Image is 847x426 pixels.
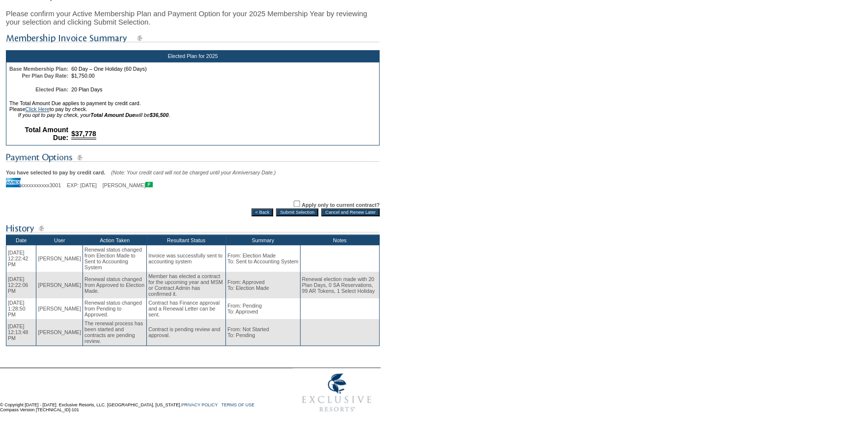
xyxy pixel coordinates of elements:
td: Member has elected a contract for the upcoming year and MSM or Contract Admin has confirmed it. [147,272,226,298]
input: < Back [251,208,273,216]
th: Notes [300,235,379,246]
div: Please confirm your Active Membership Plan and Payment Option for your 2025 Membership Year by re... [6,4,380,31]
b: Base Membership Plan: [9,66,68,72]
td: [DATE] 1:28:50 PM [6,298,36,319]
td: From: Pending To: Approved [226,298,301,319]
td: 20 Plan Days [70,86,377,92]
i: If you opt to pay by check, your will be . [18,112,170,118]
td: The Total Amount Due applies to payment by credit card. Please to pay by check. [8,100,377,118]
th: User [36,235,83,246]
b: You have selected to pay by credit card. [6,170,105,175]
img: icon_cc_amex.gif [6,178,21,187]
td: Contract is pending review and approval. [147,319,226,346]
td: Renewal status changed from Pending to Approved. [83,298,147,319]
td: [PERSON_NAME] [36,298,83,319]
td: From: Election Made To: Sent to Accounting System [226,245,301,272]
td: Contract has Finance approval and a Renewal Letter can be sent. [147,298,226,319]
a: Click Here [26,106,50,112]
img: subTtlMembershipInvoiceSummary.gif [6,32,379,44]
b: Per Plan Day Rate: [22,73,68,79]
th: Summary [226,235,301,246]
img: Exclusive Resorts [293,368,381,417]
th: Resultant Status [147,235,226,246]
th: Date [6,235,36,246]
td: The renewal process has been started and contracts are pending review. [83,319,147,346]
td: [DATE] 12:13:48 PM [6,319,36,346]
td: From: Approved To: Election Made [226,272,301,298]
a: PRIVACY POLICY [181,402,218,407]
td: Invoice was successfully sent to accounting system [147,245,226,272]
div: xxxxxxxxxxx3001 EXP: [DATE] [PERSON_NAME] [6,175,380,188]
td: [DATE] 12:22:06 PM [6,272,36,298]
td: [PERSON_NAME] [36,319,83,346]
td: From: Not Started To: Pending [226,319,301,346]
span: (Note: Your credit card will not be charged until your Anniversary Date.) [111,170,275,175]
td: [PERSON_NAME] [36,245,83,272]
b: Elected Plan: [35,86,68,92]
input: Submit Selection [276,208,318,216]
td: Renewal status changed from Election Made to Sent to Accounting System [83,245,147,272]
td: Renewal status changed from Approved to Election Made. [83,272,147,298]
b: $36,500 [150,112,169,118]
div: Elected Plan for 2025 [6,50,380,62]
label: Apply only to current contract? [301,202,380,208]
span: $37,778 [71,130,96,140]
b: Total Amount Due: [25,126,69,142]
td: [DATE] 12:22:42 PM [6,245,36,272]
a: TERMS OF USE [221,402,255,407]
td: Renewal election made with 20 Plan Days, 0 SA Reservations, 99 AR Tokens, 1 Select Holiday [300,272,379,298]
img: icon_primary.gif [145,182,153,187]
td: 60 Day – One Holiday (60 Days) [70,66,377,72]
td: $1,750.00 [70,73,377,79]
img: subTtlPaymentOptions.gif [6,151,379,164]
b: Total Amount Due [90,112,135,118]
td: [PERSON_NAME] [36,272,83,298]
th: Action Taken [83,235,147,246]
input: Cancel and Renew Later [321,208,380,216]
img: subTtlHistory.gif [6,222,379,234]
